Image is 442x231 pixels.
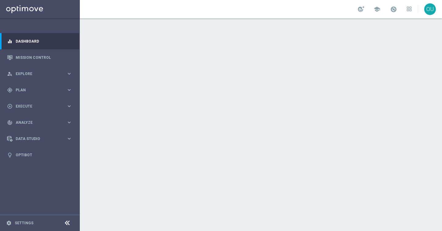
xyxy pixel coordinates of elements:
a: Settings [15,221,33,225]
span: school [374,6,380,13]
i: settings [6,220,12,226]
button: equalizer Dashboard [7,39,72,44]
i: equalizer [7,39,13,44]
i: keyboard_arrow_right [66,136,72,142]
i: keyboard_arrow_right [66,71,72,77]
div: Execute [7,104,66,109]
span: Plan [16,88,66,92]
div: Mission Control [7,49,72,66]
i: play_circle_outline [7,104,13,109]
button: lightbulb Optibot [7,153,72,157]
button: Data Studio keyboard_arrow_right [7,136,72,141]
span: Execute [16,104,66,108]
a: Dashboard [16,33,72,49]
div: Explore [7,71,66,77]
button: person_search Explore keyboard_arrow_right [7,71,72,76]
button: track_changes Analyze keyboard_arrow_right [7,120,72,125]
i: person_search [7,71,13,77]
div: Analyze [7,120,66,125]
a: Optibot [16,147,72,163]
i: lightbulb [7,152,13,158]
i: gps_fixed [7,87,13,93]
button: Mission Control [7,55,72,60]
div: Data Studio [7,136,66,142]
span: Analyze [16,121,66,124]
button: play_circle_outline Execute keyboard_arrow_right [7,104,72,109]
i: keyboard_arrow_right [66,103,72,109]
i: keyboard_arrow_right [66,119,72,125]
span: Data Studio [16,137,66,141]
div: Plan [7,87,66,93]
i: track_changes [7,120,13,125]
span: Explore [16,72,66,76]
div: Optibot [7,147,72,163]
div: Dashboard [7,33,72,49]
a: Mission Control [16,49,72,66]
i: keyboard_arrow_right [66,87,72,93]
button: gps_fixed Plan keyboard_arrow_right [7,88,72,93]
div: OU [424,3,436,15]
